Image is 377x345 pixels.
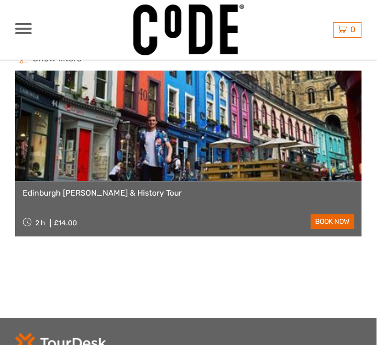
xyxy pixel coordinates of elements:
[36,219,46,228] span: 2 h
[23,189,354,199] a: Edinburgh [PERSON_NAME] & History Tour
[133,5,244,55] img: 992-d66cb919-c786-410f-a8a5-821cd0571317_logo_big.jpg
[349,25,357,34] span: 0
[311,215,354,229] a: book now
[54,219,78,228] div: £14.00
